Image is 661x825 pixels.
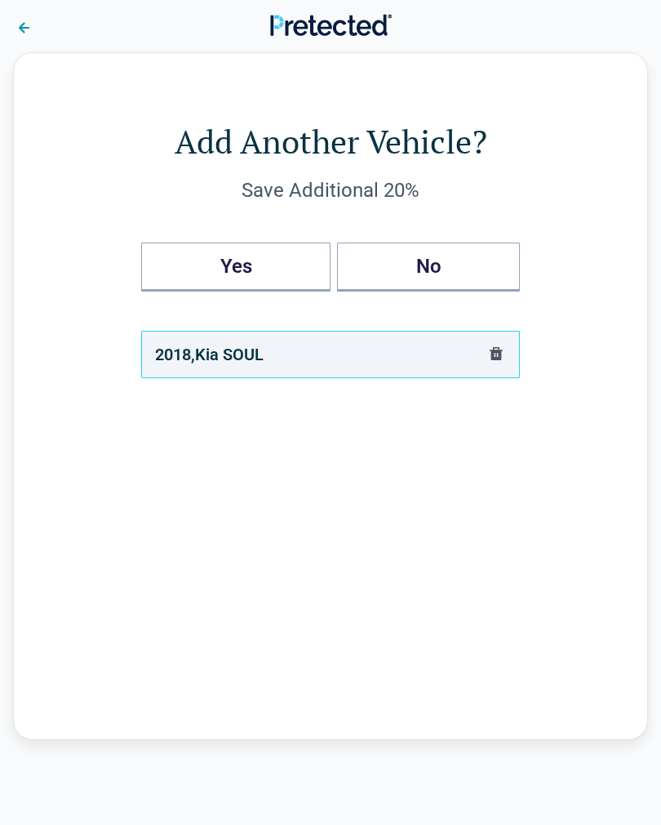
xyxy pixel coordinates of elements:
button: Yes [141,243,330,292]
button: delete [486,344,506,366]
div: Add Another Vehicles? [141,243,520,292]
button: No [337,243,520,292]
div: Save Additional 20% [79,177,582,203]
h1: Add Another Vehicle? [79,118,582,164]
div: 2018 , Kia SOUL [155,341,264,368]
